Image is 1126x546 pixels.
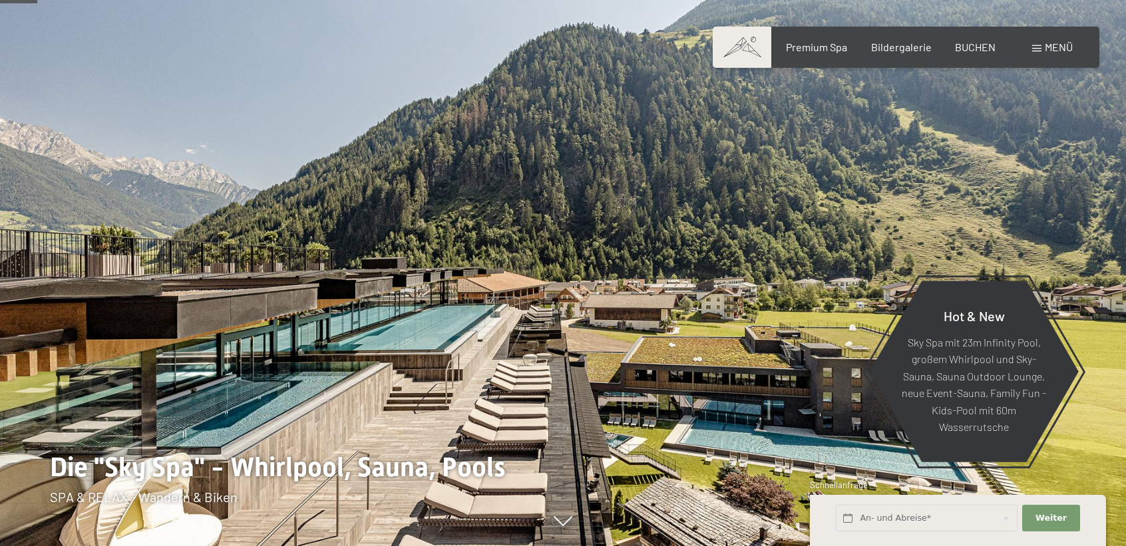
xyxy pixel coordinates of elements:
[786,41,847,53] a: Premium Spa
[1045,41,1073,53] span: Menü
[871,41,932,53] a: Bildergalerie
[955,41,996,53] a: BUCHEN
[1022,505,1079,532] button: Weiter
[810,479,868,490] span: Schnellanfrage
[902,333,1046,436] p: Sky Spa mit 23m Infinity Pool, großem Whirlpool und Sky-Sauna, Sauna Outdoor Lounge, neue Event-S...
[944,307,1005,323] span: Hot & New
[868,280,1079,463] a: Hot & New Sky Spa mit 23m Infinity Pool, großem Whirlpool und Sky-Sauna, Sauna Outdoor Lounge, ne...
[1035,512,1067,524] span: Weiter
